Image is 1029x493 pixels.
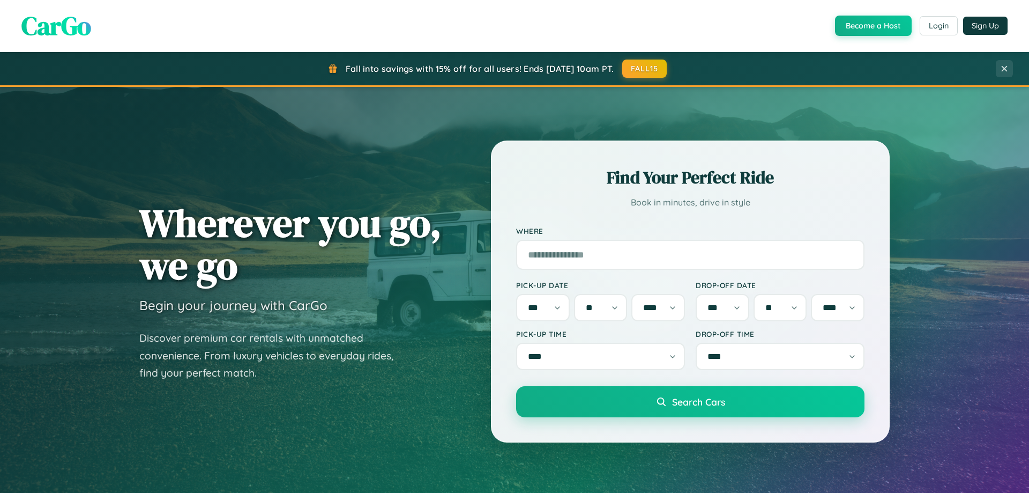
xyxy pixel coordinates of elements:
h2: Find Your Perfect Ride [516,166,864,189]
button: Become a Host [835,16,912,36]
h1: Wherever you go, we go [139,202,442,286]
button: FALL15 [622,60,667,78]
span: CarGo [21,8,91,43]
p: Discover premium car rentals with unmatched convenience. From luxury vehicles to everyday rides, ... [139,329,407,382]
button: Sign Up [963,17,1008,35]
h3: Begin your journey with CarGo [139,297,327,313]
label: Pick-up Time [516,329,685,339]
button: Login [920,16,958,35]
label: Drop-off Date [696,281,864,290]
button: Search Cars [516,386,864,417]
label: Drop-off Time [696,329,864,339]
p: Book in minutes, drive in style [516,195,864,210]
label: Pick-up Date [516,281,685,290]
span: Search Cars [672,396,725,408]
label: Where [516,226,864,236]
span: Fall into savings with 15% off for all users! Ends [DATE] 10am PT. [346,63,614,74]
